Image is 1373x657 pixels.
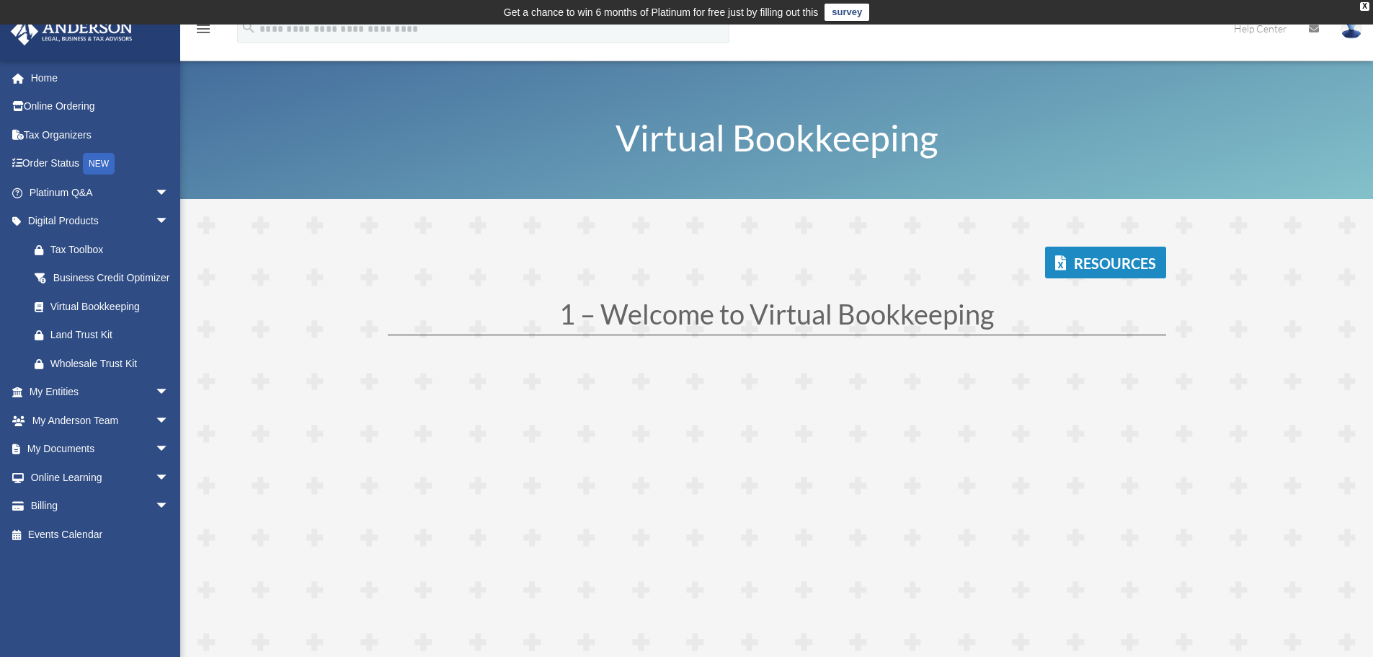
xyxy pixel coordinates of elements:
a: Online Ordering [10,92,191,121]
div: close [1360,2,1369,11]
a: Business Credit Optimizer [20,264,191,293]
a: My Documentsarrow_drop_down [10,435,191,464]
span: arrow_drop_down [155,378,184,407]
img: User Pic [1341,18,1362,39]
a: Wholesale Trust Kit [20,349,191,378]
a: Resources [1045,247,1166,278]
a: Tax Organizers [10,120,191,149]
span: arrow_drop_down [155,178,184,208]
img: Anderson Advisors Platinum Portal [6,17,137,45]
div: Wholesale Trust Kit [50,355,173,373]
h1: 1 – Welcome to Virtual Bookkeeping [388,300,1166,335]
div: Business Credit Optimizer [50,269,173,287]
span: arrow_drop_down [155,435,184,464]
a: My Anderson Teamarrow_drop_down [10,406,191,435]
a: Order StatusNEW [10,149,191,179]
div: Get a chance to win 6 months of Platinum for free just by filling out this [504,4,819,21]
span: arrow_drop_down [155,406,184,436]
div: Virtual Bookkeeping [50,298,166,316]
a: Events Calendar [10,520,191,549]
a: menu [195,25,212,38]
div: Tax Toolbox [50,241,173,259]
i: menu [195,20,212,38]
a: Online Learningarrow_drop_down [10,463,191,492]
a: My Entitiesarrow_drop_down [10,378,191,407]
a: Virtual Bookkeeping [20,292,184,321]
div: Land Trust Kit [50,326,173,344]
span: arrow_drop_down [155,207,184,237]
a: Tax Toolbox [20,235,191,264]
div: NEW [83,153,115,175]
a: survey [825,4,869,21]
a: Platinum Q&Aarrow_drop_down [10,178,191,207]
span: arrow_drop_down [155,492,184,521]
a: Home [10,63,191,92]
i: search [241,19,257,35]
a: Billingarrow_drop_down [10,492,191,521]
span: Virtual Bookkeeping [616,116,938,159]
span: arrow_drop_down [155,463,184,493]
a: Digital Productsarrow_drop_down [10,207,191,236]
a: Land Trust Kit [20,321,191,350]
